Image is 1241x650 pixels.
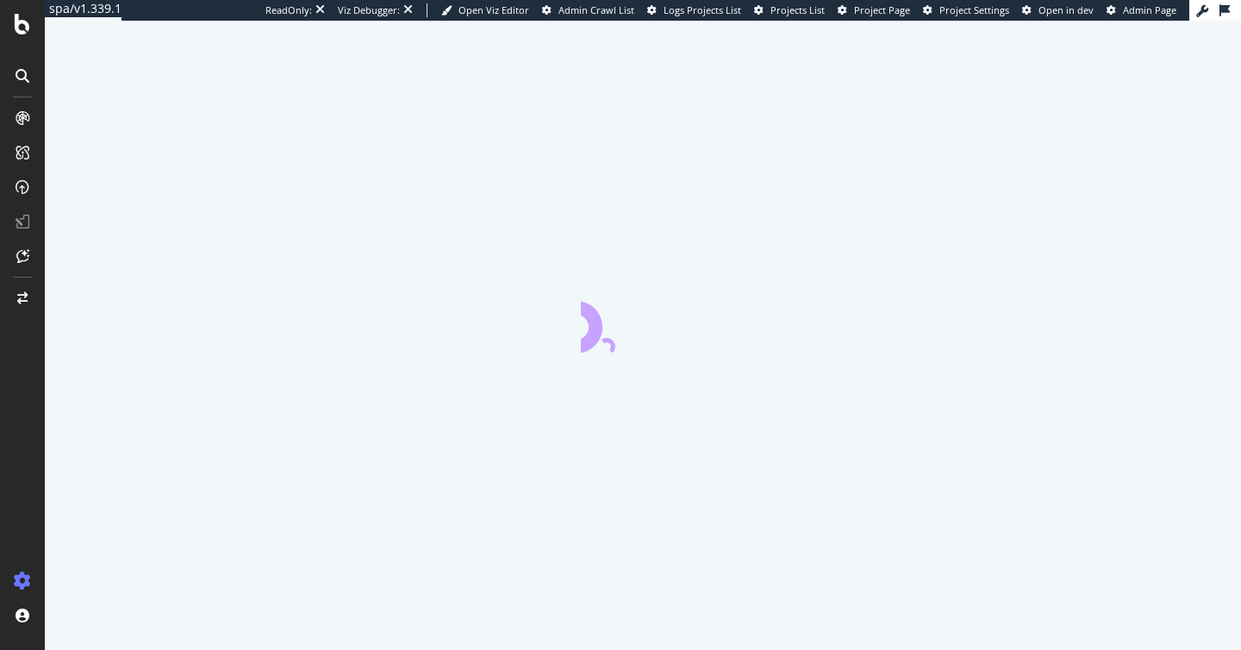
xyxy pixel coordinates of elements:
[265,3,312,17] div: ReadOnly:
[338,3,400,17] div: Viz Debugger:
[1022,3,1094,17] a: Open in dev
[1123,3,1176,16] span: Admin Page
[854,3,910,16] span: Project Page
[838,3,910,17] a: Project Page
[664,3,741,16] span: Logs Projects List
[542,3,634,17] a: Admin Crawl List
[1038,3,1094,16] span: Open in dev
[558,3,634,16] span: Admin Crawl List
[923,3,1009,17] a: Project Settings
[441,3,529,17] a: Open Viz Editor
[939,3,1009,16] span: Project Settings
[647,3,741,17] a: Logs Projects List
[581,291,705,353] div: animation
[458,3,529,16] span: Open Viz Editor
[1107,3,1176,17] a: Admin Page
[754,3,825,17] a: Projects List
[770,3,825,16] span: Projects List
